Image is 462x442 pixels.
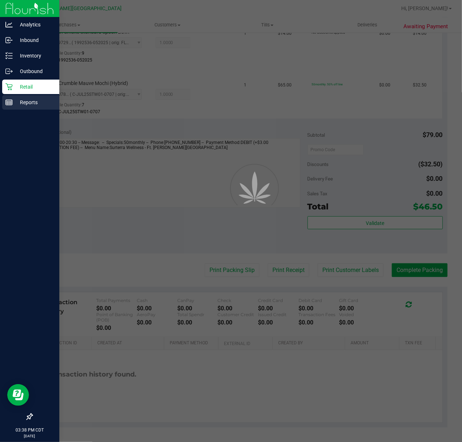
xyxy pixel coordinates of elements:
[13,36,56,44] p: Inbound
[5,99,13,106] inline-svg: Reports
[5,37,13,44] inline-svg: Inbound
[3,433,56,439] p: [DATE]
[13,51,56,60] p: Inventory
[13,20,56,29] p: Analytics
[5,21,13,28] inline-svg: Analytics
[5,52,13,59] inline-svg: Inventory
[5,83,13,90] inline-svg: Retail
[13,67,56,76] p: Outbound
[7,384,29,406] iframe: Resource center
[5,68,13,75] inline-svg: Outbound
[3,427,56,433] p: 03:38 PM CDT
[13,82,56,91] p: Retail
[13,98,56,107] p: Reports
